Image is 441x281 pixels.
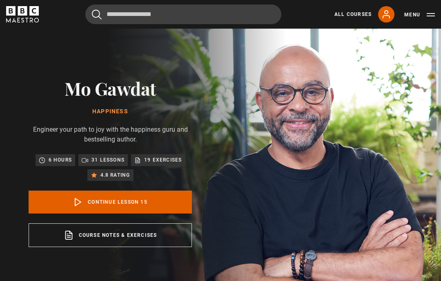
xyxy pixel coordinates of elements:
[49,156,72,164] p: 6 hours
[6,6,39,22] svg: BBC Maestro
[85,4,281,24] input: Search
[29,223,192,247] a: Course notes & exercises
[334,11,372,18] a: All Courses
[29,125,192,144] p: Engineer your path to joy with the happiness guru and bestselling author.
[404,11,435,19] button: Toggle navigation
[29,108,192,115] h1: Happiness
[100,171,130,179] p: 4.8 rating
[91,156,125,164] p: 31 lessons
[144,156,182,164] p: 19 exercises
[92,9,102,20] button: Submit the search query
[29,191,192,214] a: Continue lesson 15
[29,78,192,99] h2: Mo Gawdat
